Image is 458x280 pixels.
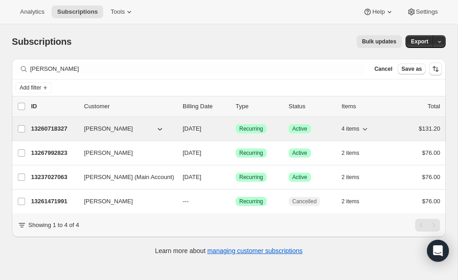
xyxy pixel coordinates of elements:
[422,174,440,180] span: $76.00
[31,195,440,208] div: 13261471991[PERSON_NAME]---SuccessRecurringCancelled2 items$76.00
[84,197,133,206] span: [PERSON_NAME]
[15,5,50,18] button: Analytics
[362,38,396,45] span: Bulk updates
[31,171,440,184] div: 13237027063[PERSON_NAME] (Main Account)[DATE]SuccessRecurringSuccessActive2 items$76.00
[111,8,125,16] span: Tools
[292,174,307,181] span: Active
[398,63,426,74] button: Save as
[31,173,77,182] p: 13237027063
[84,173,174,182] span: [PERSON_NAME] (Main Account)
[371,63,396,74] button: Cancel
[31,122,440,135] div: 13260718327[PERSON_NAME][DATE]SuccessRecurringSuccessActive4 items$131.20
[183,125,201,132] span: [DATE]
[342,198,359,205] span: 2 items
[183,149,201,156] span: [DATE]
[30,63,365,75] input: Filter subscribers
[105,5,139,18] button: Tools
[342,122,369,135] button: 4 items
[155,246,303,255] p: Learn more about
[411,38,428,45] span: Export
[239,125,263,132] span: Recurring
[428,102,440,111] p: Total
[419,125,440,132] span: $131.20
[422,149,440,156] span: $76.00
[31,197,77,206] p: 13261471991
[84,102,175,111] p: Customer
[422,198,440,205] span: $76.00
[405,35,434,48] button: Export
[31,147,440,159] div: 13267992823[PERSON_NAME][DATE]SuccessRecurringSuccessActive2 items$76.00
[415,219,440,232] nav: Pagination
[429,63,442,75] button: Sort the results
[84,148,133,158] span: [PERSON_NAME]
[84,124,133,133] span: [PERSON_NAME]
[342,149,359,157] span: 2 items
[239,149,263,157] span: Recurring
[427,240,449,262] div: Open Intercom Messenger
[183,102,228,111] p: Billing Date
[342,125,359,132] span: 4 items
[342,171,369,184] button: 2 items
[358,5,399,18] button: Help
[183,198,189,205] span: ---
[79,194,170,209] button: [PERSON_NAME]
[342,102,387,111] div: Items
[28,221,79,230] p: Showing 1 to 4 of 4
[401,65,422,73] span: Save as
[342,147,369,159] button: 2 items
[289,102,334,111] p: Status
[16,82,52,93] button: Add filter
[31,148,77,158] p: 13267992823
[401,5,443,18] button: Settings
[20,8,44,16] span: Analytics
[20,84,41,91] span: Add filter
[236,102,281,111] div: Type
[239,198,263,205] span: Recurring
[357,35,402,48] button: Bulk updates
[79,146,170,160] button: [PERSON_NAME]
[292,125,307,132] span: Active
[183,174,201,180] span: [DATE]
[239,174,263,181] span: Recurring
[372,8,384,16] span: Help
[57,8,98,16] span: Subscriptions
[31,124,77,133] p: 13260718327
[342,195,369,208] button: 2 items
[292,149,307,157] span: Active
[207,247,303,254] a: managing customer subscriptions
[31,102,77,111] p: ID
[292,198,316,205] span: Cancelled
[31,102,440,111] div: IDCustomerBilling DateTypeStatusItemsTotal
[416,8,438,16] span: Settings
[52,5,103,18] button: Subscriptions
[12,37,72,47] span: Subscriptions
[342,174,359,181] span: 2 items
[374,65,392,73] span: Cancel
[79,170,170,185] button: [PERSON_NAME] (Main Account)
[79,122,170,136] button: [PERSON_NAME]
